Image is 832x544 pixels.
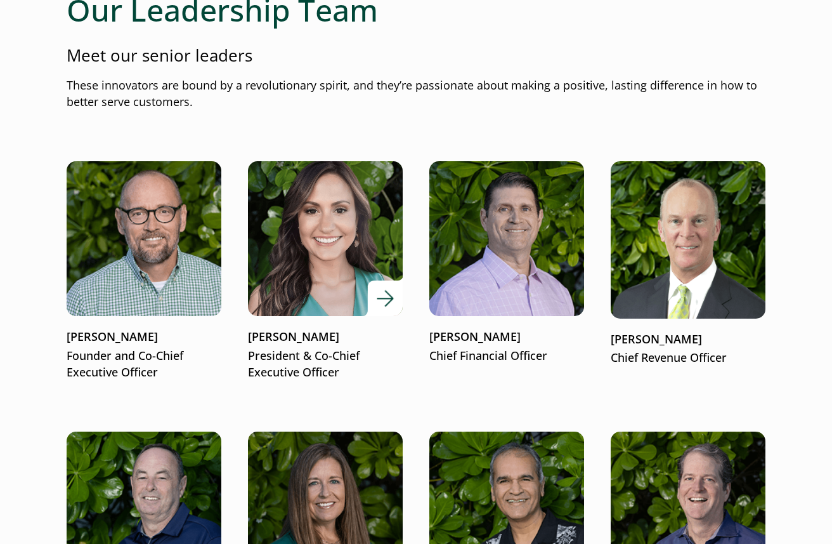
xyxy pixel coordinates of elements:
img: Matt McConnell [67,161,221,316]
a: [PERSON_NAME]Chief Revenue Officer [611,161,765,367]
p: Founder and Co-Chief Executive Officer [67,348,221,381]
p: Meet our senior leaders [67,44,765,67]
p: President & Co-Chief Executive Officer [248,348,403,381]
p: [PERSON_NAME] [67,329,221,345]
p: [PERSON_NAME] [248,329,403,345]
p: [PERSON_NAME] [611,331,765,348]
p: Chief Revenue Officer [611,350,765,366]
a: Bryan Jones[PERSON_NAME]Chief Financial Officer [429,161,584,364]
img: Bryan Jones [429,161,584,316]
p: [PERSON_NAME] [429,329,584,345]
p: These innovators are bound by a revolutionary spirit, and they’re passionate about making a posit... [67,77,765,110]
p: Chief Financial Officer [429,348,584,364]
a: Matt McConnell[PERSON_NAME]Founder and Co-Chief Executive Officer [67,161,221,381]
a: [PERSON_NAME]President & Co-Chief Executive Officer [248,161,403,381]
